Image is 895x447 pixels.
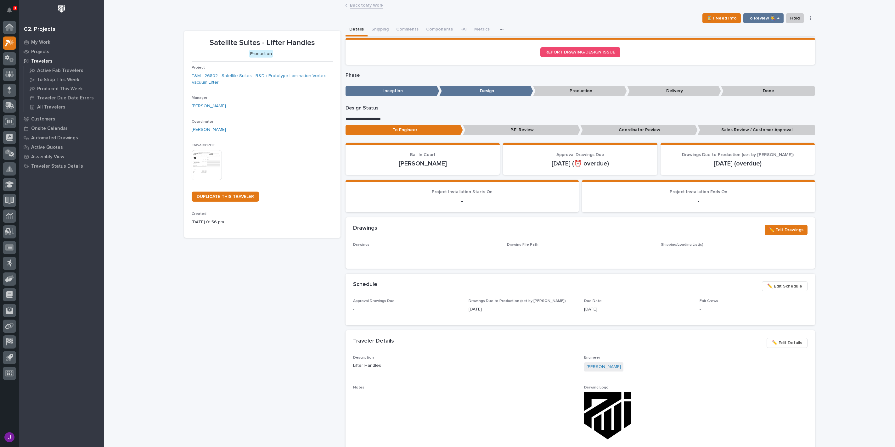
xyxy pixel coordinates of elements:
[37,95,94,101] p: Traveler Due Date Errors
[192,103,226,109] a: [PERSON_NAME]
[368,23,392,36] button: Shipping
[31,49,49,55] p: Projects
[580,125,698,135] p: Coordinator Review
[353,243,369,247] span: Drawings
[556,153,604,157] span: Approval Drawings Due
[192,73,333,86] a: T&M - 26802 - Satellite Suites - R&D / Prototype Lamination Vortex Vacuum Lifter
[410,153,436,157] span: Ball In Court
[19,152,104,161] a: Assembly View
[698,125,815,135] p: Sales Review / Customer Approval
[668,160,808,167] p: [DATE] (overdue)
[24,103,104,111] a: All Travelers
[589,197,808,205] p: -
[19,161,104,171] a: Traveler Status Details
[545,50,615,54] span: REPORT DRAWING/DESIGN ISSUE
[422,23,457,36] button: Components
[661,243,703,247] span: Shipping/Loading List(s)
[192,38,333,47] p: Satellite Suites - Lifter Handles
[767,338,808,348] button: ✏️ Edit Details
[346,23,368,36] button: Details
[439,86,533,96] p: Design
[56,3,67,15] img: Workspace Logo
[470,23,493,36] button: Metrics
[31,40,50,45] p: My Work
[743,13,784,23] button: To Review 👨‍🏭 →
[31,135,78,141] p: Automated Drawings
[19,37,104,47] a: My Work
[584,306,692,313] p: [DATE]
[350,1,383,8] a: Back toMy Work
[353,225,377,232] h2: Drawings
[31,164,83,169] p: Traveler Status Details
[584,299,602,303] span: Due Date
[24,93,104,102] a: Traveler Due Date Errors
[786,13,804,23] button: Hold
[584,392,631,439] img: Wuyn5j7183Dnfch7x21fWxq121cE9tXV_OuXlI6kgMk
[353,299,395,303] span: Approval Drawings Due
[197,194,254,199] span: DUPLICATE THIS TRAVELER
[790,14,800,22] span: Hold
[24,75,104,84] a: To Shop This Week
[702,13,741,23] button: ⏳ I Need Info
[37,68,83,74] p: Active Fab Travelers
[346,86,439,96] p: Inception
[432,190,493,194] span: Project Installation Starts On
[24,84,104,93] a: Produced This Week
[670,190,727,194] span: Project Installation Ends On
[8,8,16,18] div: Notifications3
[769,226,803,234] span: ✏️ Edit Drawings
[353,306,461,313] p: -
[192,126,226,133] a: [PERSON_NAME]
[353,397,577,403] p: -
[37,77,79,83] p: To Shop This Week
[457,23,470,36] button: FAI
[353,386,364,389] span: Notes
[706,14,737,22] span: ⏳ I Need Info
[31,126,68,131] p: Onsite Calendar
[346,125,463,135] p: To Engineer
[19,133,104,142] a: Automated Drawings
[584,356,600,360] span: Engineer
[19,142,104,152] a: Active Quotes
[463,125,580,135] p: P.E. Review
[353,250,499,256] p: -
[192,192,259,202] a: DUPLICATE THIS TRAVELER
[765,225,808,235] button: ✏️ Edit Drawings
[192,66,205,70] span: Project
[3,4,16,17] button: Notifications
[19,47,104,56] a: Projects
[31,116,55,122] p: Customers
[353,197,571,205] p: -
[31,145,63,150] p: Active Quotes
[540,47,620,57] a: REPORT DRAWING/DESIGN ISSUE
[762,281,808,291] button: ✏️ Edit Schedule
[469,299,566,303] span: Drawings Due to Production (set by [PERSON_NAME])
[584,386,609,389] span: Drawing Logo
[19,114,104,124] a: Customers
[192,212,206,216] span: Created
[3,431,16,444] button: users-avatar
[192,120,213,124] span: Coordinator
[249,50,273,58] div: Production
[507,250,508,256] p: -
[346,105,815,111] p: Design Status
[353,160,493,167] p: [PERSON_NAME]
[533,86,627,96] p: Production
[747,14,780,22] span: To Review 👨‍🏭 →
[192,143,215,147] span: Traveler PDF
[627,86,721,96] p: Delivery
[661,250,807,256] p: -
[353,281,377,288] h2: Schedule
[31,154,64,160] p: Assembly View
[700,306,808,313] p: -
[510,160,650,167] p: [DATE] (⏰ overdue)
[721,86,815,96] p: Done
[507,243,538,247] span: Drawing File Path
[19,124,104,133] a: Onsite Calendar
[682,153,794,157] span: Drawings Due to Production (set by [PERSON_NAME])
[700,299,718,303] span: Fab Crews
[19,56,104,66] a: Travelers
[24,66,104,75] a: Active Fab Travelers
[346,72,815,78] p: Phase
[31,59,53,64] p: Travelers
